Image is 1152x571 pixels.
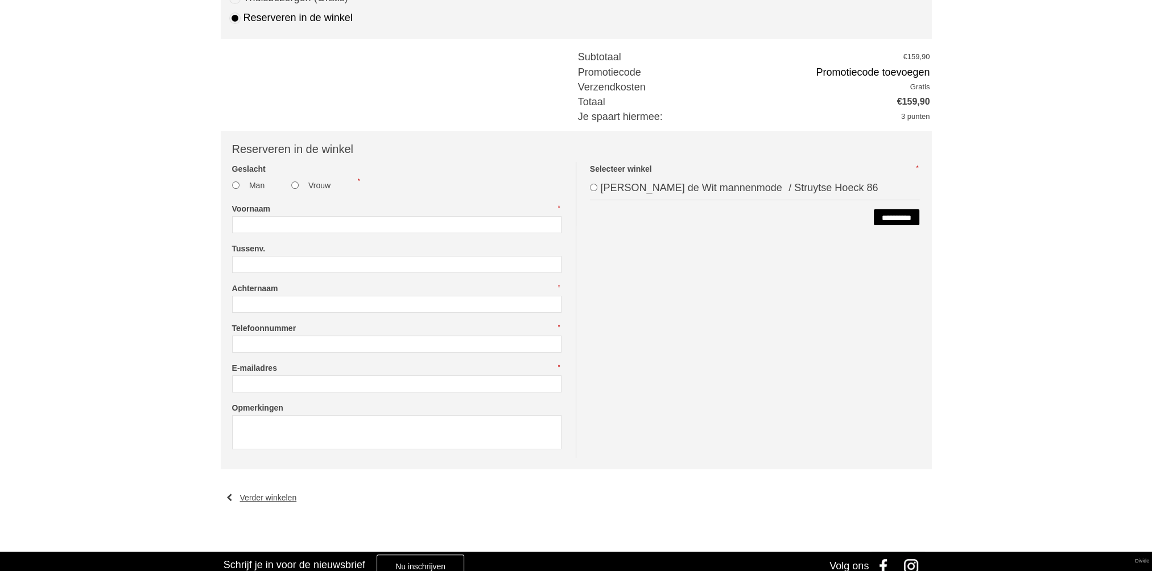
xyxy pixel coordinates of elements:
[903,52,907,61] span: €
[576,93,728,107] td: Totaal
[1135,554,1149,568] a: Divide
[917,97,919,106] span: ,
[232,162,562,176] label: Geslacht
[816,67,930,78] a: Promotiecode toevoegen
[249,177,265,193] label: Man
[229,11,353,25] a: Reserveren in de winkel
[576,48,728,63] td: Subtotaal
[232,202,562,216] label: Voornaam
[232,282,562,296] label: Achternaam
[728,78,931,93] td: Gratis
[728,107,931,122] td: 3 punten
[907,52,920,61] span: 159
[576,107,728,122] td: Je spaart hiermee:
[922,52,930,61] span: 90
[232,242,562,256] label: Tussenv.
[590,176,920,200] li: / Struytse Hoeck 86
[224,558,365,571] h3: Schrijf je in voor de nieuwsbrief
[576,78,728,93] td: Verzendkosten
[232,361,562,375] label: E-mailadres
[226,486,297,509] a: Verder winkelen
[600,182,782,193] label: [PERSON_NAME] de Wit mannenmode
[576,63,728,77] td: Promotiecode
[232,142,920,156] h2: Reserveren in de winkel
[902,97,917,106] span: 159
[232,401,562,415] label: Opmerkingen
[308,177,331,193] label: Vrouw
[919,52,922,61] span: ,
[920,97,930,106] span: 90
[590,162,920,176] label: Selecteer winkel
[897,97,902,106] span: €
[232,321,562,336] label: Telefoonnummer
